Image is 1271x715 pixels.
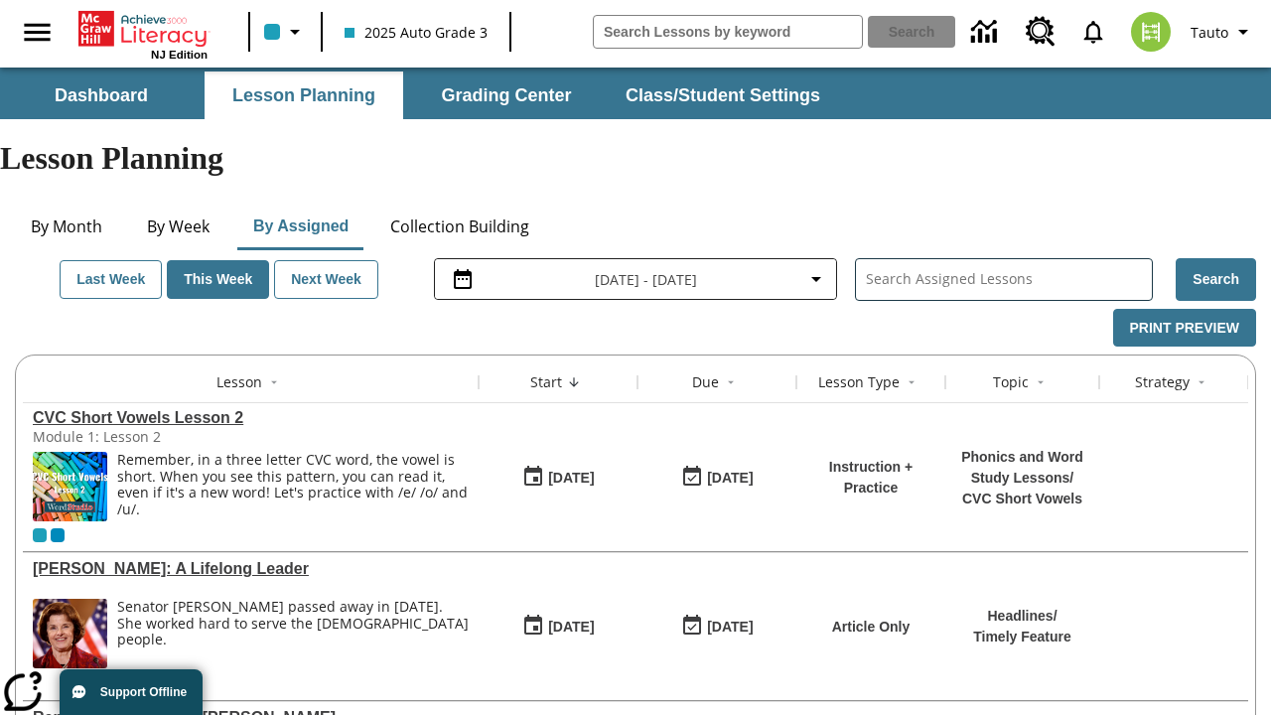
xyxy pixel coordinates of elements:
[33,560,469,578] div: Dianne Feinstein: A Lifelong Leader
[443,267,828,291] button: Select the date range menu item
[1135,372,1190,392] div: Strategy
[548,615,594,640] div: [DATE]
[33,452,107,521] img: CVC Short Vowels Lesson 2.
[78,9,208,49] a: Home
[1131,12,1171,52] img: avatar image
[719,370,743,394] button: Sort
[60,669,203,715] button: Support Offline
[804,267,828,291] svg: Collapse Date Range Filter
[707,615,753,640] div: [DATE]
[955,447,1089,489] p: Phonics and Word Study Lessons /
[33,427,331,446] div: Module 1: Lesson 2
[78,7,208,61] div: Home
[594,16,862,48] input: search field
[548,466,594,491] div: [DATE]
[345,22,488,43] span: 2025 Auto Grade 3
[167,260,269,299] button: This Week
[595,269,697,290] span: [DATE] - [DATE]
[832,617,911,638] p: Article Only
[274,260,378,299] button: Next Week
[1176,258,1256,301] button: Search
[33,409,469,427] a: CVC Short Vowels Lesson 2, Lessons
[1183,14,1263,50] button: Profile/Settings
[1014,5,1067,59] a: Resource Center, Will open in new tab
[151,49,208,61] span: NJ Edition
[674,608,760,645] button: 08/18/25: Last day the lesson can be accessed
[205,71,403,119] button: Lesson Planning
[33,599,107,668] img: Senator Dianne Feinstein of California smiles with the U.S. flag behind her.
[216,372,262,392] div: Lesson
[1067,6,1119,58] a: Notifications
[407,71,606,119] button: Grading Center
[1113,309,1256,348] button: Print Preview
[100,685,187,699] span: Support Offline
[374,203,545,250] button: Collection Building
[8,3,67,62] button: Open side menu
[707,466,753,491] div: [DATE]
[993,372,1029,392] div: Topic
[1119,6,1183,58] button: Select a new avatar
[515,608,601,645] button: 08/18/25: First time the lesson was available
[1190,370,1213,394] button: Sort
[256,14,315,50] button: Class color is light blue. Change class color
[818,372,900,392] div: Lesson Type
[33,560,469,578] a: Dianne Feinstein: A Lifelong Leader, Lessons
[806,457,935,499] p: Instruction + Practice
[959,5,1014,60] a: Data Center
[60,260,162,299] button: Last Week
[15,203,118,250] button: By Month
[515,459,601,497] button: 08/18/25: First time the lesson was available
[117,599,469,668] div: Senator Dianne Feinstein passed away in September 2023. She worked hard to serve the American peo...
[2,71,201,119] button: Dashboard
[117,452,469,521] div: Remember, in a three letter CVC word, the vowel is short. When you see this pattern, you can read...
[900,370,923,394] button: Sort
[955,489,1089,509] p: CVC Short Vowels
[530,372,562,392] div: Start
[866,265,1152,294] input: Search Assigned Lessons
[128,203,227,250] button: By Week
[692,372,719,392] div: Due
[973,606,1071,627] p: Headlines /
[237,203,364,250] button: By Assigned
[117,599,469,648] div: Senator [PERSON_NAME] passed away in [DATE]. She worked hard to serve the [DEMOGRAPHIC_DATA] people.
[1029,370,1053,394] button: Sort
[33,528,47,542] div: Current Class
[117,452,469,518] p: Remember, in a three letter CVC word, the vowel is short. When you see this pattern, you can read...
[1191,22,1228,43] span: Tauto
[562,370,586,394] button: Sort
[610,71,836,119] button: Class/Student Settings
[973,627,1071,647] p: Timely Feature
[262,370,286,394] button: Sort
[51,528,65,542] div: OL 2025 Auto Grade 4
[33,409,469,427] div: CVC Short Vowels Lesson 2
[674,459,760,497] button: 08/18/25: Last day the lesson can be accessed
